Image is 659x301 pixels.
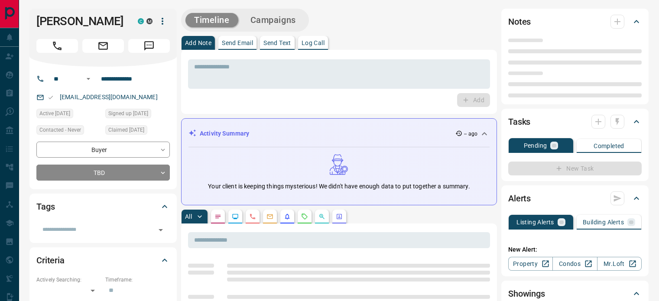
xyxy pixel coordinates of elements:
[508,191,531,205] h2: Alerts
[36,250,170,271] div: Criteria
[138,18,144,24] div: condos.ca
[508,15,531,29] h2: Notes
[336,213,343,220] svg: Agent Actions
[60,94,158,100] a: [EMAIL_ADDRESS][DOMAIN_NAME]
[36,276,101,284] p: Actively Searching:
[36,109,101,121] div: Mon Oct 18 2021
[597,257,642,271] a: Mr.Loft
[36,165,170,181] div: TBD
[318,213,325,220] svg: Opportunities
[516,219,554,225] p: Listing Alerts
[232,213,239,220] svg: Lead Browsing Activity
[36,253,65,267] h2: Criteria
[39,109,70,118] span: Active [DATE]
[508,111,642,132] div: Tasks
[208,182,470,191] p: Your client is keeping things mysterious! We didn't have enough data to put together a summary.
[36,200,55,214] h2: Tags
[185,13,238,27] button: Timeline
[508,11,642,32] div: Notes
[105,276,170,284] p: Timeframe:
[222,40,253,46] p: Send Email
[36,39,78,53] span: Call
[249,213,256,220] svg: Calls
[108,126,144,134] span: Claimed [DATE]
[155,224,167,236] button: Open
[508,115,530,129] h2: Tasks
[508,257,553,271] a: Property
[83,74,94,84] button: Open
[583,219,624,225] p: Building Alerts
[36,196,170,217] div: Tags
[185,40,211,46] p: Add Note
[48,94,54,100] svg: Email Valid
[105,109,170,121] div: Tue Jan 10 2017
[128,39,170,53] span: Message
[36,14,125,28] h1: [PERSON_NAME]
[82,39,124,53] span: Email
[266,213,273,220] svg: Emails
[188,126,490,142] div: Activity Summary-- ago
[146,18,153,24] div: mrloft.ca
[200,129,249,138] p: Activity Summary
[302,40,325,46] p: Log Call
[185,214,192,220] p: All
[464,130,477,138] p: -- ago
[301,213,308,220] svg: Requests
[36,142,170,158] div: Buyer
[105,125,170,137] div: Tue Jan 10 2017
[108,109,148,118] span: Signed up [DATE]
[263,40,291,46] p: Send Text
[552,257,597,271] a: Condos
[284,213,291,220] svg: Listing Alerts
[508,188,642,209] div: Alerts
[508,245,642,254] p: New Alert:
[214,213,221,220] svg: Notes
[594,143,624,149] p: Completed
[524,142,547,149] p: Pending
[508,287,545,301] h2: Showings
[242,13,305,27] button: Campaigns
[39,126,81,134] span: Contacted - Never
